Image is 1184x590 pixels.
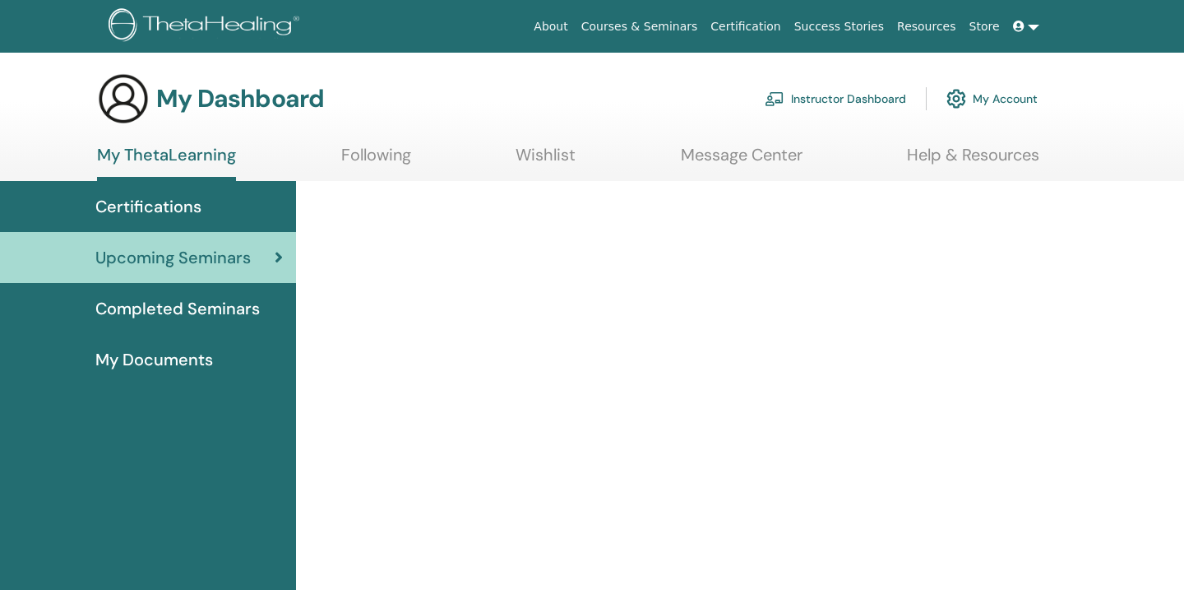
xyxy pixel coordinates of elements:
[946,85,966,113] img: cog.svg
[95,194,201,219] span: Certifications
[788,12,890,42] a: Success Stories
[97,145,236,181] a: My ThetaLearning
[575,12,705,42] a: Courses & Seminars
[109,8,305,45] img: logo.png
[681,145,802,177] a: Message Center
[341,145,411,177] a: Following
[95,347,213,372] span: My Documents
[156,84,324,114] h3: My Dashboard
[527,12,574,42] a: About
[97,72,150,125] img: generic-user-icon.jpg
[765,91,784,106] img: chalkboard-teacher.svg
[946,81,1038,117] a: My Account
[95,296,260,321] span: Completed Seminars
[907,145,1039,177] a: Help & Resources
[765,81,906,117] a: Instructor Dashboard
[516,145,576,177] a: Wishlist
[704,12,787,42] a: Certification
[890,12,963,42] a: Resources
[95,245,251,270] span: Upcoming Seminars
[963,12,1006,42] a: Store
